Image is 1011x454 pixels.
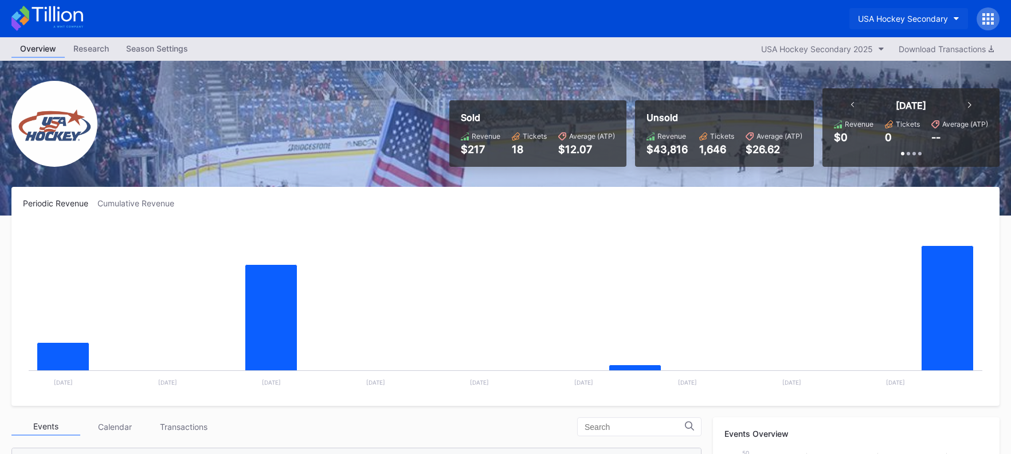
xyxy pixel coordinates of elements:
[574,379,593,386] text: [DATE]
[942,120,988,128] div: Average (ATP)
[366,379,385,386] text: [DATE]
[461,112,615,123] div: Sold
[97,198,183,208] div: Cumulative Revenue
[782,379,801,386] text: [DATE]
[724,429,988,439] div: Events Overview
[523,132,547,140] div: Tickets
[23,198,97,208] div: Periodic Revenue
[710,132,734,140] div: Tickets
[761,44,873,54] div: USA Hockey Secondary 2025
[470,379,489,386] text: [DATE]
[65,40,117,57] div: Research
[158,379,177,386] text: [DATE]
[512,143,547,155] div: 18
[11,418,80,436] div: Events
[699,143,734,155] div: 1,646
[646,143,688,155] div: $43,816
[558,143,615,155] div: $12.07
[117,40,197,58] a: Season Settings
[11,40,65,58] a: Overview
[585,422,685,432] input: Search
[899,44,994,54] div: Download Transactions
[931,131,941,143] div: --
[757,132,802,140] div: Average (ATP)
[885,131,892,143] div: 0
[262,379,281,386] text: [DATE]
[657,132,686,140] div: Revenue
[569,132,615,140] div: Average (ATP)
[678,379,697,386] text: [DATE]
[472,132,500,140] div: Revenue
[845,120,873,128] div: Revenue
[893,41,1000,57] button: Download Transactions
[746,143,802,155] div: $26.62
[834,131,848,143] div: $0
[896,100,926,111] div: [DATE]
[896,120,920,128] div: Tickets
[858,14,948,24] div: USA Hockey Secondary
[755,41,890,57] button: USA Hockey Secondary 2025
[23,222,988,394] svg: Chart title
[149,418,218,436] div: Transactions
[54,379,73,386] text: [DATE]
[80,418,149,436] div: Calendar
[849,8,968,29] button: USA Hockey Secondary
[11,81,97,167] img: USA_Hockey_Secondary.png
[65,40,117,58] a: Research
[117,40,197,57] div: Season Settings
[461,143,500,155] div: $217
[886,379,905,386] text: [DATE]
[646,112,802,123] div: Unsold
